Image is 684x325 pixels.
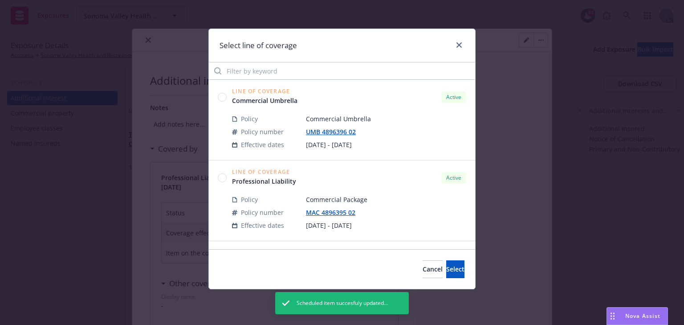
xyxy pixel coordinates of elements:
[306,221,466,230] span: [DATE] - [DATE]
[209,62,475,80] input: Filter by keyword
[232,89,305,94] span: Line of Coverage
[306,114,466,123] span: Commercial Umbrella
[607,307,668,325] button: Nova Assist
[446,260,464,278] button: Select
[232,177,303,186] a: Professional Liability
[446,265,464,273] span: Select
[241,127,284,136] span: Policy number
[306,128,363,136] a: UMB 4896396 02
[607,308,618,325] div: Drag to move
[306,195,466,204] span: Commercial Package
[241,140,284,149] span: Effective dates
[241,195,258,204] span: Policy
[454,40,464,50] a: close
[220,40,297,51] h1: Select line of coverage
[241,114,258,123] span: Policy
[232,96,305,105] a: Commercial Umbrella
[445,93,463,101] span: Active
[297,299,388,307] span: Scheduled item succesfuly updated...
[625,312,660,320] span: Nova Assist
[306,140,466,149] span: [DATE] - [DATE]
[423,260,443,278] button: Cancel
[232,169,303,175] span: Line of Coverage
[241,208,284,217] span: Policy number
[445,174,463,182] span: Active
[241,221,284,230] span: Effective dates
[306,208,362,217] a: MAC 4896395 02
[423,265,443,273] span: Cancel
